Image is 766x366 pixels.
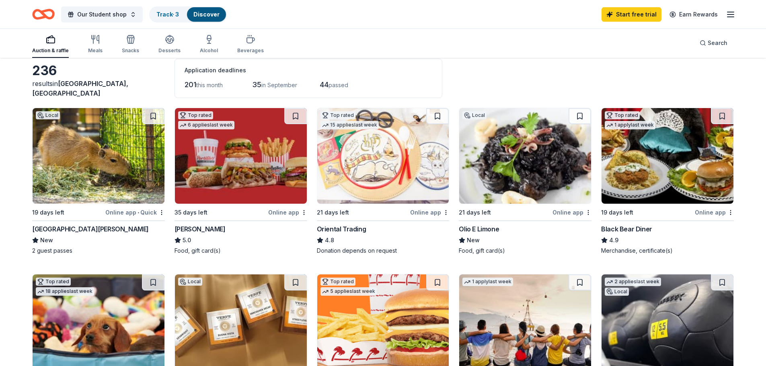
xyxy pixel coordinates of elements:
div: [PERSON_NAME] [175,224,226,234]
span: this month [196,82,223,88]
img: Image for Black Bear Diner [602,108,733,204]
span: Our Student shop [77,10,127,19]
div: Auction & raffle [32,47,69,54]
div: 21 days left [317,208,349,217]
div: 1 apply last week [605,121,655,129]
div: 19 days left [601,208,633,217]
a: Image for Olio E LimoneLocal21 days leftOnline appOlio E LimoneNewFood, gift card(s) [459,108,591,255]
div: Local [178,278,202,286]
span: 4.8 [325,235,334,245]
span: passed [329,82,348,88]
a: Image for Oriental TradingTop rated15 applieslast week21 days leftOnline appOriental Trading4.8Do... [317,108,450,255]
a: Track· 3 [156,11,179,18]
div: Online app Quick [105,207,165,217]
div: Donation depends on request [317,247,450,255]
div: Top rated [320,111,355,119]
span: [GEOGRAPHIC_DATA], [GEOGRAPHIC_DATA] [32,80,128,97]
a: Image for Santa Barbara ZooLocal19 days leftOnline app•Quick[GEOGRAPHIC_DATA][PERSON_NAME]New2 gu... [32,108,165,255]
div: Snacks [122,47,139,54]
div: Alcohol [200,47,218,54]
div: 1 apply last week [462,278,513,286]
a: Earn Rewards [665,7,723,22]
a: Image for Black Bear DinerTop rated1 applylast week19 days leftOnline appBlack Bear Diner4.9Merch... [601,108,734,255]
div: Online app [268,207,307,217]
div: 2 applies last week [605,278,661,286]
span: 44 [320,80,329,89]
div: Desserts [158,47,181,54]
img: Image for Oriental Trading [317,108,449,204]
div: Beverages [237,47,264,54]
button: Our Student shop [61,6,143,22]
img: Image for Santa Barbara Zoo [33,108,164,204]
span: 4.9 [609,235,618,245]
span: 35 [252,80,261,89]
button: Beverages [237,31,264,58]
button: Alcohol [200,31,218,58]
div: 18 applies last week [36,287,94,296]
a: Image for Portillo'sTop rated6 applieslast week35 days leftOnline app[PERSON_NAME]5.0Food, gift c... [175,108,307,255]
button: Track· 3Discover [149,6,227,22]
button: Auction & raffle [32,31,69,58]
div: Black Bear Diner [601,224,652,234]
div: Top rated [605,111,640,119]
a: Start free trial [602,7,661,22]
span: 201 [185,80,196,89]
button: Desserts [158,31,181,58]
a: Discover [193,11,220,18]
div: Local [36,111,60,119]
div: Meals [88,47,103,54]
div: 15 applies last week [320,121,379,129]
div: 2 guest passes [32,247,165,255]
div: Local [462,111,487,119]
span: • [138,209,139,216]
div: 6 applies last week [178,121,234,129]
div: Food, gift card(s) [459,247,591,255]
button: Snacks [122,31,139,58]
div: Online app [552,207,591,217]
div: 236 [32,63,165,79]
span: New [40,235,53,245]
div: Top rated [36,278,71,286]
button: Search [693,35,734,51]
div: 5 applies last week [320,287,377,296]
div: 21 days left [459,208,491,217]
button: Meals [88,31,103,58]
div: Application deadlines [185,65,432,75]
div: Oriental Trading [317,224,366,234]
img: Image for Portillo's [175,108,307,204]
div: Olio E Limone [459,224,499,234]
div: Merchandise, certificate(s) [601,247,734,255]
span: in September [261,82,297,88]
img: Image for Olio E Limone [459,108,591,204]
div: Top rated [178,111,213,119]
span: New [467,235,480,245]
div: Food, gift card(s) [175,247,307,255]
div: Local [605,288,629,296]
div: 35 days left [175,208,207,217]
a: Home [32,5,55,24]
span: Search [708,38,727,48]
div: Online app [695,207,734,217]
div: results [32,79,165,98]
span: in [32,80,128,97]
div: [GEOGRAPHIC_DATA][PERSON_NAME] [32,224,149,234]
span: 5.0 [183,235,191,245]
div: Online app [410,207,449,217]
div: 19 days left [32,208,64,217]
div: Top rated [320,278,355,286]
